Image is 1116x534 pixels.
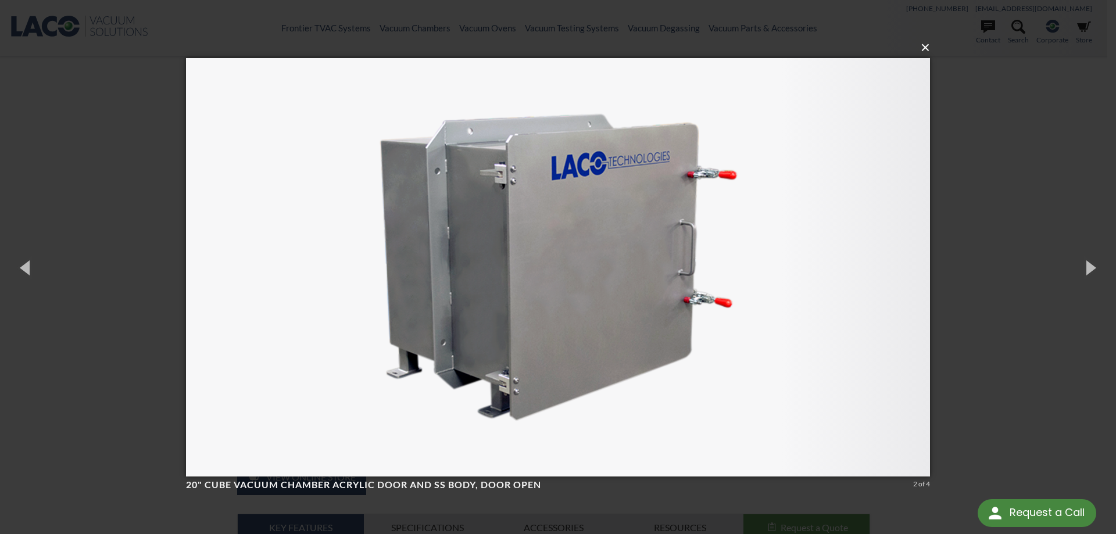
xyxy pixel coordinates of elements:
button: Next (Right arrow key) [1064,235,1116,299]
div: Request a Call [978,499,1096,527]
div: 2 of 4 [913,479,930,489]
h4: 20" Cube Vacuum Chamber Acrylic Door and SS Body, door open [186,479,909,491]
button: × [189,35,933,60]
img: round button [986,504,1004,522]
img: 20" Cube Vacuum Chamber Acrylic Door and SS Body, door open [186,35,930,500]
div: Request a Call [1010,499,1085,526]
